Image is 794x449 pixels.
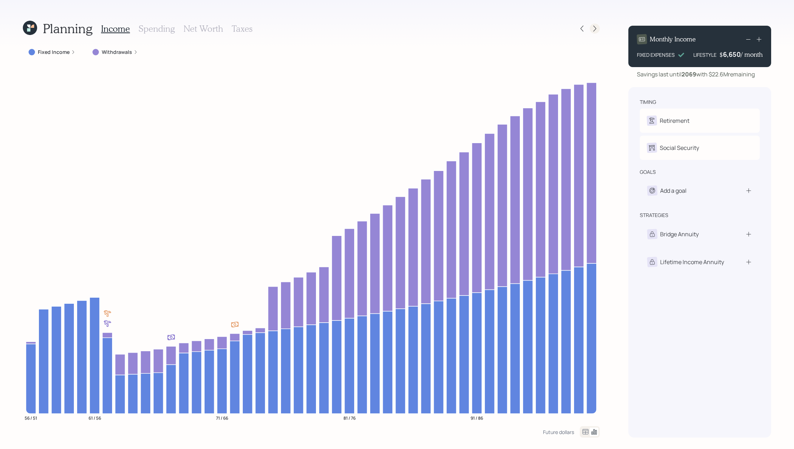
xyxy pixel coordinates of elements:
[640,168,656,176] div: goals
[660,230,699,238] div: Bridge Annuity
[38,49,70,56] label: Fixed Income
[723,50,741,59] div: 6,650
[543,429,574,435] div: Future dollars
[139,24,175,34] h3: Spending
[471,415,483,421] tspan: 91 / 86
[25,415,37,421] tspan: 56 / 51
[102,49,132,56] label: Withdrawals
[640,212,668,219] div: strategies
[660,186,687,195] div: Add a goal
[232,24,252,34] h3: Taxes
[43,21,92,36] h1: Planning
[719,51,723,59] h4: $
[343,415,356,421] tspan: 81 / 76
[637,51,675,59] div: FIXED EXPENSES
[741,51,763,59] h4: / month
[693,51,717,59] div: LIFESTYLE
[650,35,696,43] h4: Monthly Income
[637,70,755,79] div: Savings last until with $22.6M remaining
[682,70,696,78] b: 2069
[101,24,130,34] h3: Income
[89,415,101,421] tspan: 61 / 56
[660,258,724,266] div: Lifetime Income Annuity
[216,415,228,421] tspan: 71 / 66
[640,99,656,106] div: timing
[660,116,689,125] div: Retirement
[184,24,223,34] h3: Net Worth
[660,143,699,152] div: Social Security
